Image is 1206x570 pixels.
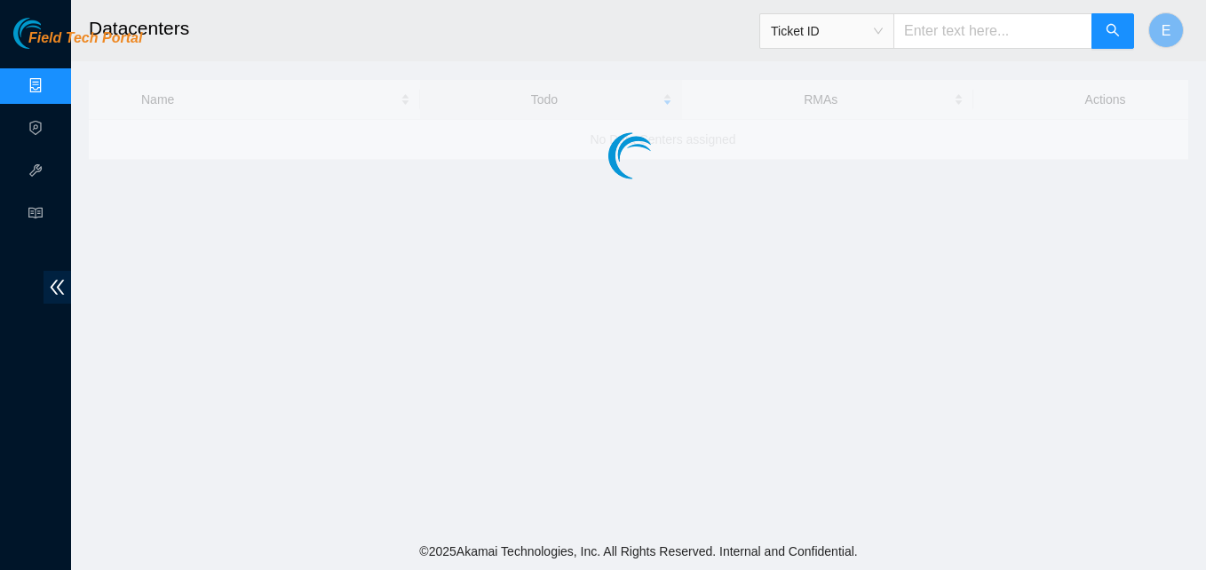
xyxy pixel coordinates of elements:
[44,271,71,304] span: double-left
[893,13,1092,49] input: Enter text here...
[1106,23,1120,40] span: search
[71,533,1206,570] footer: © 2025 Akamai Technologies, Inc. All Rights Reserved. Internal and Confidential.
[771,18,883,44] span: Ticket ID
[1148,12,1184,48] button: E
[28,30,142,47] span: Field Tech Portal
[13,18,90,49] img: Akamai Technologies
[13,32,142,55] a: Akamai TechnologiesField Tech Portal
[1091,13,1134,49] button: search
[1162,20,1171,42] span: E
[28,198,43,234] span: read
